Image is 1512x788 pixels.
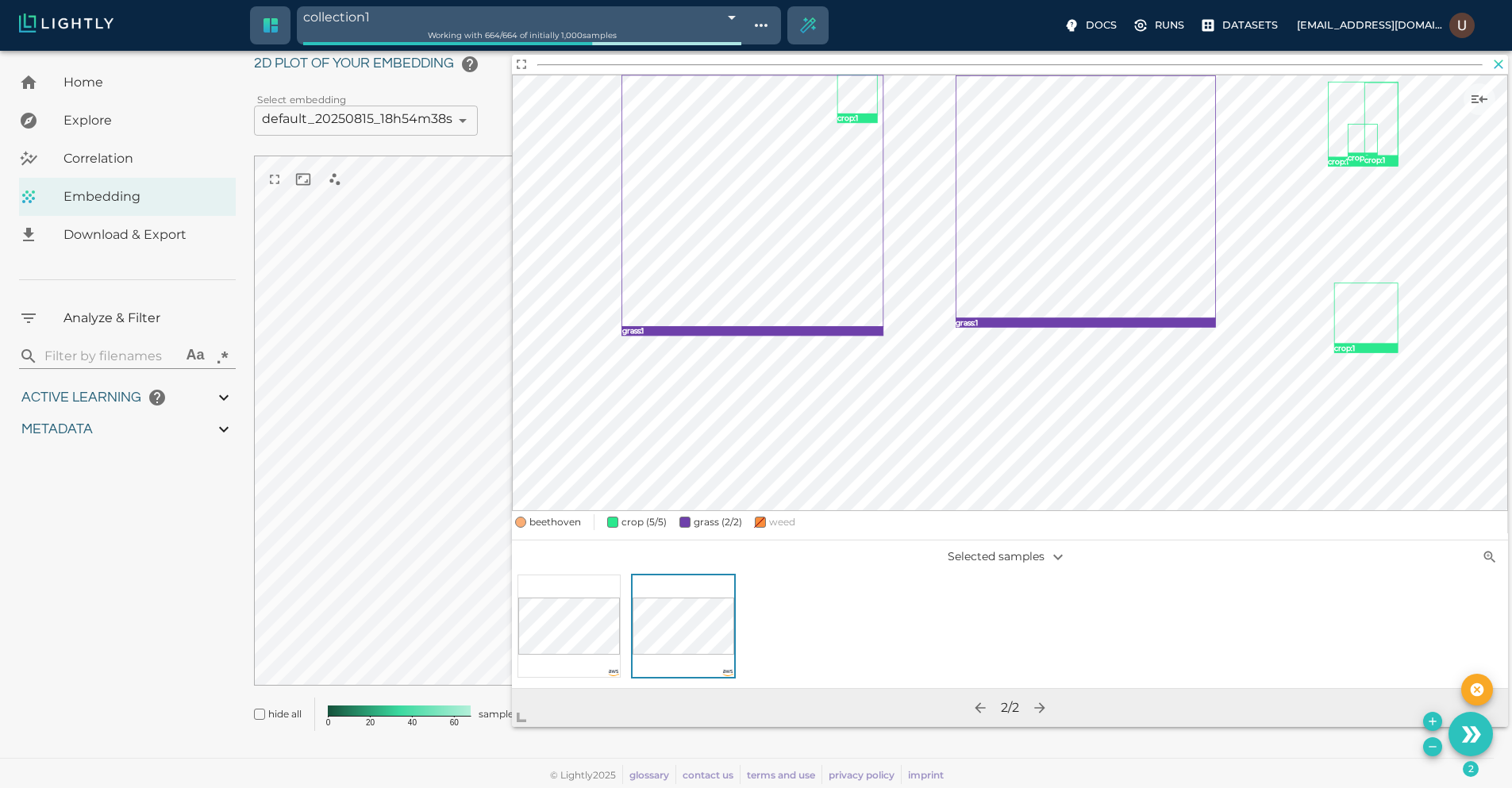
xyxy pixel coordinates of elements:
[1348,153,1369,162] text: crop : 1
[63,149,223,168] span: Correlation
[19,178,236,216] a: Embedding
[622,327,644,336] text: grass : 1
[748,12,775,39] button: Show tag tree
[408,718,417,727] text: 40
[789,6,827,44] div: Create selection
[1222,17,1278,33] p: Datasets
[19,102,236,140] a: Explore
[44,344,175,369] input: search
[303,6,741,28] div: collection1
[262,111,452,127] span: default_20250815_18h54m38s
[21,390,141,405] span: Active Learning
[1449,13,1475,38] img: Usman Khan
[1449,712,1493,756] button: Use the 2 selected samples as the basis for your new tag
[1364,156,1385,164] text: crop : 1
[19,140,236,178] a: Correlation
[366,718,375,727] text: 20
[326,718,331,727] text: 0
[182,343,209,370] button: use case sensitivity
[1464,83,1495,115] button: Show sample details
[317,162,352,197] div: select nearest neighbors when clicking
[454,48,486,80] button: help
[257,93,347,106] label: Select embedding
[683,769,733,781] a: contact us
[621,516,667,528] span: crop (5/5)
[769,516,795,528] span: weed
[260,165,289,194] button: view in fullscreen
[63,73,223,92] span: Home
[844,544,1175,571] p: Selected samples
[1155,17,1184,33] p: Runs
[694,516,742,528] span: grass (2/2)
[252,6,290,44] a: Switch to crop dataset
[428,30,617,40] span: Working with 664 / 664 of initially 1,000 samples
[956,318,979,327] text: grass : 1
[254,48,1487,80] h6: 2D plot of your embedding
[1001,698,1019,717] div: 2 / 2
[186,347,205,366] div: Aa
[21,422,93,436] span: Metadata
[63,187,223,206] span: Embedding
[829,769,895,781] a: privacy policy
[1297,17,1443,33] p: [EMAIL_ADDRESS][DOMAIN_NAME]
[19,63,236,254] nav: explore, analyze, sample, metadata, embedding, correlations label, download your dataset
[550,769,616,781] span: © Lightly 2025
[512,55,530,73] button: View full details
[63,225,223,244] span: Download & Export
[1329,157,1349,166] text: crop : 1
[1334,344,1355,352] text: crop : 1
[1423,712,1442,731] button: Add the selected 2 samples to in-place to the tag collection1
[629,769,669,781] a: glossary
[1086,17,1117,33] p: Docs
[908,769,944,781] a: imprint
[209,343,236,370] button: use regular expression
[1423,737,1442,756] button: Remove the selected 2 samples in-place from the tag collection1
[19,216,236,254] a: Download
[19,13,113,33] img: Lightly
[529,514,581,530] span: beethoven
[63,111,223,130] span: Explore
[141,382,173,413] button: help
[1490,55,1508,73] button: Close overlay
[289,165,317,194] button: reset and recenter camera
[1463,761,1479,777] span: 2
[747,769,815,781] a: terms and use
[450,718,460,727] text: 60
[268,706,302,722] span: hide all
[63,309,223,328] span: Analyze & Filter
[1461,674,1493,705] button: Reset the selection of samples
[479,706,579,722] span: samples in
